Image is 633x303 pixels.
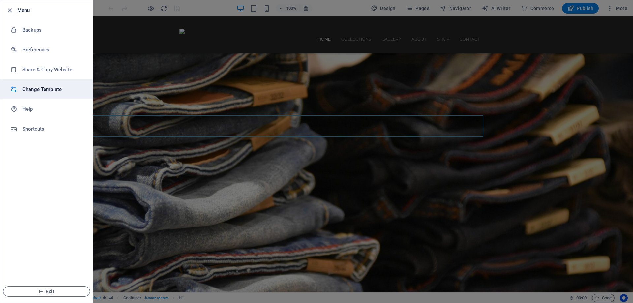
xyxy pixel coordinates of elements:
h6: Menu [17,6,87,14]
h6: Backups [22,26,83,34]
h6: Shortcuts [22,125,83,133]
span: Exit [9,289,84,294]
h6: Share & Copy Website [22,66,83,74]
a: Help [0,99,93,119]
h6: Preferences [22,46,83,54]
h6: Help [22,105,83,113]
button: Exit [3,286,90,297]
h6: Change Template [22,85,83,93]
